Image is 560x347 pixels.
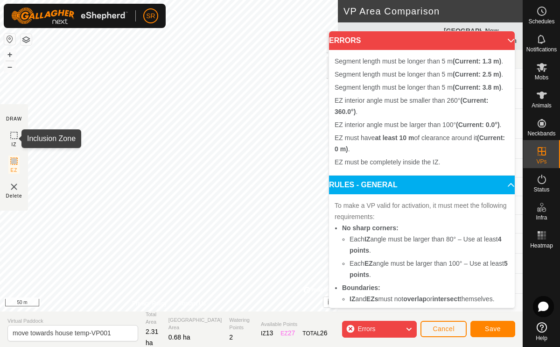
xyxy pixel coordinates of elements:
[533,187,549,192] span: Status
[178,299,206,308] a: Contact Us
[526,47,557,52] span: Notifications
[261,320,327,328] span: Available Points
[335,97,488,115] span: EZ interior angle must be smaller than 260° .
[335,158,440,166] span: EZ must be completely inside the IZ.
[530,243,553,248] span: Heatmap
[12,141,17,148] span: IZ
[536,335,547,341] span: Help
[366,295,378,303] b: EZs
[7,317,138,325] span: Virtual Paddock
[146,311,161,326] span: Total Area
[350,306,509,318] li: must have around them.
[482,22,523,50] th: New Allocation
[11,167,18,174] span: EZ
[261,328,273,338] div: IZ
[350,295,355,303] b: IZ
[335,71,503,78] span: Segment length must be longer than 5 m .
[329,176,515,194] p-accordion-header: RULES - GENERAL
[453,71,501,78] b: (Current: 2.5 m)
[470,321,515,337] button: Save
[350,293,509,305] li: and must not or themselves.
[485,325,501,333] span: Save
[403,295,427,303] b: overlap
[535,75,548,80] span: Mobs
[329,31,515,50] p-accordion-header: ERRORS
[168,316,222,332] span: [GEOGRAPHIC_DATA] Area
[357,22,399,50] th: VP
[4,49,15,60] button: +
[364,235,370,243] b: IZ
[335,57,503,65] span: Segment length must be longer than 5 m .
[335,84,503,91] span: Segment length must be longer than 5 m .
[343,6,523,17] h2: VP Area Comparison
[420,321,467,337] button: Cancel
[328,298,329,306] span: i
[433,325,455,333] span: Cancel
[11,7,128,24] img: Gallagher Logo
[329,37,361,44] span: ERRORS
[266,329,273,337] span: 13
[335,202,507,220] span: To make a VP valid for activation, it must meet the following requirements:
[350,235,502,254] b: 4 points
[132,299,167,308] a: Privacy Policy
[335,121,501,128] span: EZ interior angle must be larger than 100° .
[335,134,505,153] span: EZ must have of clearance around it .
[280,328,295,338] div: EZ
[4,61,15,72] button: –
[527,131,555,136] span: Neckbands
[6,115,22,122] div: DRAW
[21,34,32,45] button: Map Layers
[350,234,509,256] li: Each angle must be larger than 80° – Use at least .
[329,181,398,189] span: RULES - GENERAL
[453,84,501,91] b: (Current: 3.8 m)
[456,121,500,128] b: (Current: 0.0°)
[288,329,295,337] span: 27
[364,260,373,267] b: EZ
[350,258,509,280] li: Each angle must be larger than 100° – Use at least .
[375,134,414,142] b: at least 10 m
[168,333,190,341] span: 0.68 ha
[4,34,15,45] button: Reset Map
[536,159,546,164] span: VPs
[432,295,459,303] b: intersect
[146,11,155,21] span: SR
[399,22,441,50] th: Mob
[6,192,22,199] span: Delete
[453,57,501,65] b: (Current: 1.3 m)
[357,325,375,333] span: Errors
[350,260,508,278] b: 5 points
[229,333,233,341] span: 2
[536,215,547,220] span: Infra
[146,328,158,347] span: 2.31 ha
[532,103,552,108] span: Animals
[229,316,253,332] span: Watering Points
[302,328,327,338] div: TOTAL
[323,297,334,307] button: i
[320,329,328,337] span: 26
[342,224,399,232] b: No sharp corners:
[528,19,554,24] span: Schedules
[342,284,380,291] b: Boundaries:
[440,22,482,50] th: [GEOGRAPHIC_DATA] Area
[523,319,560,345] a: Help
[329,50,515,175] p-accordion-content: ERRORS
[8,181,20,192] img: VP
